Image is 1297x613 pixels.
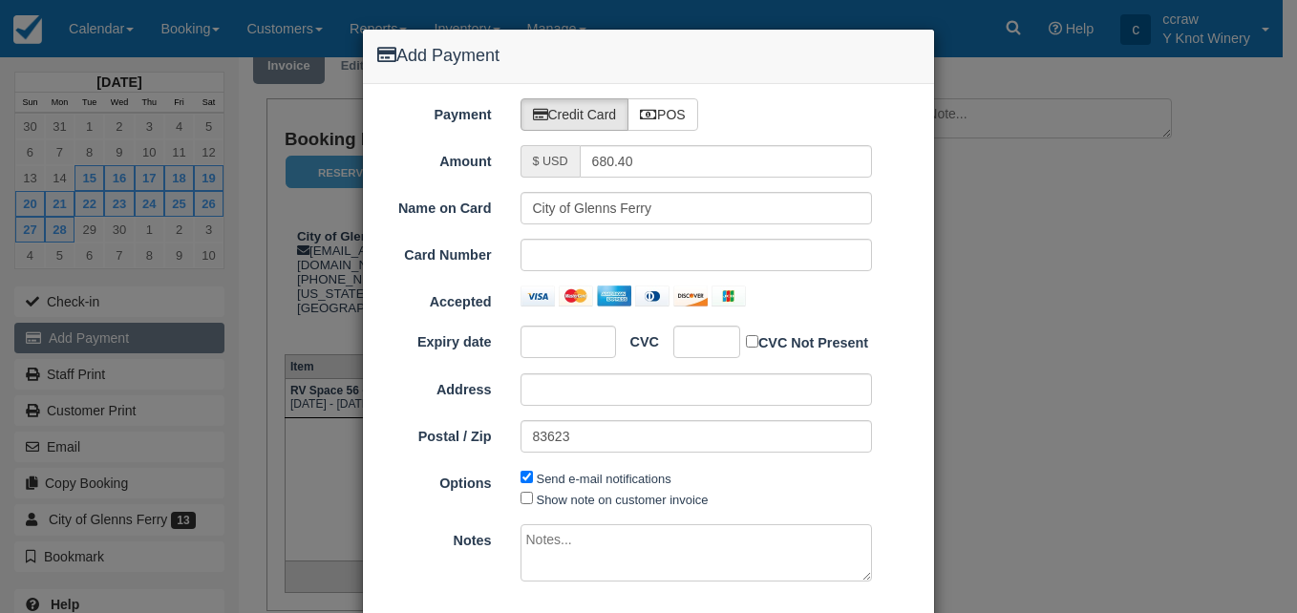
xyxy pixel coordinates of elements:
[363,239,506,265] label: Card Number
[363,145,506,172] label: Amount
[363,373,506,400] label: Address
[363,285,506,312] label: Accepted
[363,192,506,219] label: Name on Card
[521,98,629,131] label: Credit Card
[537,493,709,507] label: Show note on customer invoice
[377,44,920,69] h4: Add Payment
[363,420,506,447] label: Postal / Zip
[363,98,506,125] label: Payment
[537,472,671,486] label: Send e-mail notifications
[533,155,568,168] small: $ USD
[363,467,506,494] label: Options
[580,145,873,178] input: Valid amount required.
[363,326,506,352] label: Expiry date
[616,326,659,352] label: CVC
[363,524,506,551] label: Notes
[627,98,698,131] label: POS
[746,331,868,353] label: CVC Not Present
[746,335,758,348] input: CVC Not Present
